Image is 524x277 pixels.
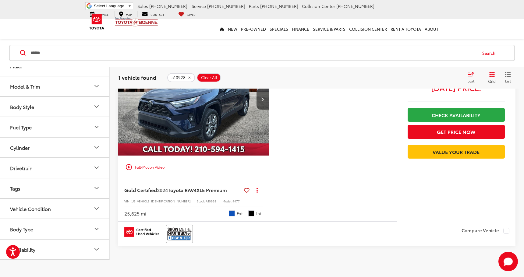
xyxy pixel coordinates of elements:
[302,3,335,9] span: Collision Center
[94,4,132,8] a: Select Language​
[174,11,200,17] a: My Saved Vehicles
[248,210,254,216] span: Black
[85,12,108,32] img: Toyota
[257,88,269,110] button: Next image
[207,3,245,9] span: [PHONE_NUMBER]
[137,3,148,9] span: Sales
[168,186,196,193] span: Toyota RAV4
[93,103,100,110] div: Body Style
[30,46,476,60] input: Search by Make, Model, or Keyword
[118,43,269,156] div: 2024 Toyota RAV4 XLE Premium 0
[408,85,505,91] span: [DATE] Price:
[115,16,158,27] img: Vic Vaughan Toyota of Boerne
[256,211,263,216] span: Int.
[408,145,505,159] a: Value Your Trade
[10,63,22,69] div: Make
[290,19,311,39] a: Finance
[124,210,146,217] div: 25,625 mi
[94,4,124,8] span: Select Language
[0,219,110,239] button: Body TypeBody Type
[93,144,100,151] div: Cylinder
[10,185,20,191] div: Tags
[10,226,33,232] div: Body Type
[0,97,110,117] button: Body StyleBody Style
[0,138,110,157] button: CylinderCylinder
[408,108,505,122] a: Check Availability
[187,12,196,16] span: Saved
[118,43,269,156] img: 2024 Toyota RAV4 XLE Premium
[114,11,136,17] a: Map
[311,19,347,39] a: Service & Parts: Opens in a new tab
[500,72,515,84] button: List View
[124,186,157,193] span: Gold Certified
[0,178,110,198] button: TagsTags
[197,199,206,203] span: Stock:
[10,165,33,171] div: Drivetrain
[423,19,440,39] a: About
[167,73,195,82] button: remove a10928
[476,45,504,61] button: Search
[0,76,110,96] button: Model & TrimModel & Trim
[498,252,518,271] svg: Start Chat
[237,211,244,216] span: Ext.
[157,186,168,193] span: 2024
[260,3,298,9] span: [PHONE_NUMBER]
[226,19,239,39] a: New
[498,252,518,271] button: Toggle Chat Window
[257,188,258,192] span: dropdown dots
[167,226,192,242] img: CarFax One Owner
[347,19,389,39] a: Collision Center
[465,72,481,84] button: Select sort value
[137,11,169,17] a: Contact
[196,186,227,193] span: XLE Premium
[93,123,100,131] div: Fuel Type
[10,124,32,130] div: Fuel Type
[232,199,240,203] span: 4477
[192,3,206,9] span: Service
[124,199,130,203] span: VIN:
[201,75,217,80] span: Clear All
[222,199,232,203] span: Model:
[462,228,509,234] label: Compare Vehicle
[488,79,496,84] span: Grid
[124,187,242,193] a: Gold Certified2024Toyota RAV4XLE Premium
[10,247,35,252] div: Availability
[0,117,110,137] button: Fuel TypeFuel Type
[93,225,100,233] div: Body Type
[268,19,290,39] a: Specials
[408,125,505,138] button: Get Price Now
[85,11,113,17] a: Service
[149,3,187,9] span: [PHONE_NUMBER]
[118,74,156,81] span: 1 vehicle found
[93,205,100,212] div: Vehicle Condition
[130,199,191,203] span: [US_VEHICLE_IDENTIFICATION_NUMBER]
[124,227,159,237] img: Toyota Certified Used Vehicles
[197,73,221,82] button: Clear All
[10,206,51,212] div: Vehicle Condition
[229,210,235,216] span: Blue
[336,3,374,9] span: [PHONE_NUMBER]
[10,104,34,110] div: Body Style
[218,19,226,39] a: Home
[252,185,263,195] button: Actions
[93,184,100,192] div: Tags
[0,158,110,178] button: DrivetrainDrivetrain
[0,240,110,259] button: AvailabilityAvailability
[93,82,100,90] div: Model & Trim
[505,78,511,83] span: List
[0,199,110,219] button: Vehicle ConditionVehicle Condition
[481,72,500,84] button: Grid View
[93,246,100,253] div: Availability
[249,3,259,9] span: Parts
[118,43,269,156] a: 2024 Toyota RAV4 XLE Premium2024 Toyota RAV4 XLE Premium2024 Toyota RAV4 XLE Premium2024 Toyota R...
[389,19,423,39] a: Rent a Toyota
[468,78,474,83] span: Sort
[128,4,132,8] span: ▼
[93,164,100,171] div: Drivetrain
[10,83,40,89] div: Model & Trim
[239,19,268,39] a: Pre-Owned
[10,145,30,150] div: Cylinder
[172,75,186,80] span: a10928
